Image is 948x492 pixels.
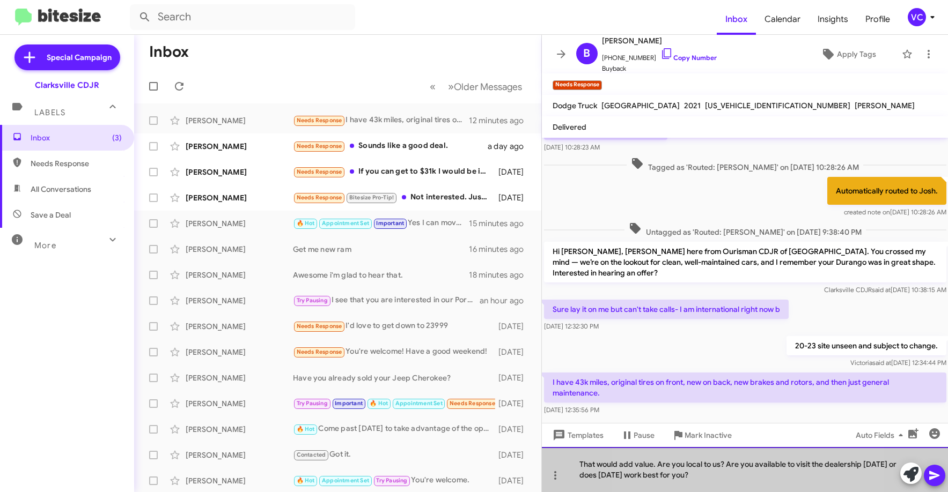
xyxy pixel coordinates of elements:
[495,321,532,332] div: [DATE]
[871,286,890,294] span: said at
[31,210,71,220] span: Save a Deal
[297,143,342,150] span: Needs Response
[297,117,342,124] span: Needs Response
[293,217,469,229] div: Yes I can move the appointment for you to [DATE].
[553,101,597,110] span: Dodge Truck
[186,372,293,383] div: [PERSON_NAME]
[685,426,732,445] span: Mark Inactive
[35,80,99,91] div: Clarksville CDJR
[297,348,342,355] span: Needs Response
[495,475,532,486] div: [DATE]
[130,4,355,30] input: Search
[553,80,602,90] small: Needs Response
[495,424,532,435] div: [DATE]
[149,43,189,61] h1: Inbox
[717,4,756,35] a: Inbox
[297,168,342,175] span: Needs Response
[322,220,369,227] span: Appointment Set
[837,44,876,64] span: Apply Tags
[550,426,604,445] span: Templates
[827,177,946,205] p: Automatically routed to Josh.
[31,158,122,169] span: Needs Response
[186,295,293,306] div: [PERSON_NAME]
[544,143,600,151] span: [DATE] 10:28:23 AM
[602,63,717,74] span: Buyback
[544,322,599,330] span: [DATE] 12:32:30 PM
[186,244,293,255] div: [PERSON_NAME]
[293,244,469,255] div: Get me new ram
[186,321,293,332] div: [PERSON_NAME]
[602,34,717,47] span: [PERSON_NAME]
[899,8,936,26] button: VC
[186,218,293,229] div: [PERSON_NAME]
[544,242,946,282] p: Hi [PERSON_NAME], [PERSON_NAME] here from Ourisman CDJR of [GEOGRAPHIC_DATA]. You crossed my mind...
[430,80,436,93] span: «
[542,426,612,445] button: Templates
[293,294,480,307] div: I see that you are interested in our Porsche. I will notify them of your offer.
[469,218,532,229] div: 15 minutes ago
[293,449,495,461] div: Got it.
[824,286,946,294] span: Clarksville CDJR [DATE] 10:38:15 AM
[376,477,407,484] span: Try Pausing
[293,166,495,178] div: If you can get to $31k I would be interested
[857,4,899,35] a: Profile
[293,346,495,358] div: You're welcome! Have a good weekend!
[544,372,946,402] p: I have 43k miles, original tires on front, new on back, new brakes and rotors, and then just gene...
[349,194,394,201] span: Bitesize Pro-Tip!
[186,115,293,126] div: [PERSON_NAME]
[663,426,740,445] button: Mark Inactive
[495,192,532,203] div: [DATE]
[186,347,293,357] div: [PERSON_NAME]
[293,397,495,409] div: Nm
[186,270,293,280] div: [PERSON_NAME]
[186,424,293,435] div: [PERSON_NAME]
[809,4,857,35] a: Insights
[634,426,655,445] span: Pause
[335,400,363,407] span: Important
[423,76,442,98] button: Previous
[544,300,789,319] p: Sure lay it on me but can't take calls- I am international right now b
[293,191,495,204] div: Not interested. Just want out the door pricing
[293,140,488,152] div: Sounds like a good deal.
[855,101,915,110] span: [PERSON_NAME]
[186,398,293,409] div: [PERSON_NAME]
[186,167,293,177] div: [PERSON_NAME]
[450,400,495,407] span: Needs Response
[602,47,717,63] span: [PHONE_NUMBER]
[684,101,701,110] span: 2021
[454,81,522,93] span: Older Messages
[395,400,443,407] span: Appointment Set
[293,320,495,332] div: I'd love to get down to 23999
[843,208,946,216] span: [DATE] 10:28:26 AM
[583,45,590,62] span: B
[293,372,495,383] div: Have you already sold your Jeep Cherokee?
[553,122,586,132] span: Delivered
[297,220,315,227] span: 🔥 Hot
[601,101,680,110] span: [GEOGRAPHIC_DATA]
[424,76,528,98] nav: Page navigation example
[448,80,454,93] span: »
[756,4,809,35] a: Calendar
[297,194,342,201] span: Needs Response
[495,347,532,357] div: [DATE]
[297,323,342,330] span: Needs Response
[856,426,907,445] span: Auto Fields
[469,270,532,280] div: 18 minutes ago
[469,115,532,126] div: 12 minutes ago
[872,359,891,367] span: said at
[799,44,896,64] button: Apply Tags
[660,54,717,62] a: Copy Number
[480,295,532,306] div: an hour ago
[850,359,946,367] span: Victoria [DATE] 12:34:44 PM
[186,192,293,203] div: [PERSON_NAME]
[322,477,369,484] span: Appointment Set
[112,132,122,143] span: (3)
[297,426,315,433] span: 🔥 Hot
[293,270,469,280] div: Awesome i'm glad to hear that.
[297,400,328,407] span: Try Pausing
[442,76,528,98] button: Next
